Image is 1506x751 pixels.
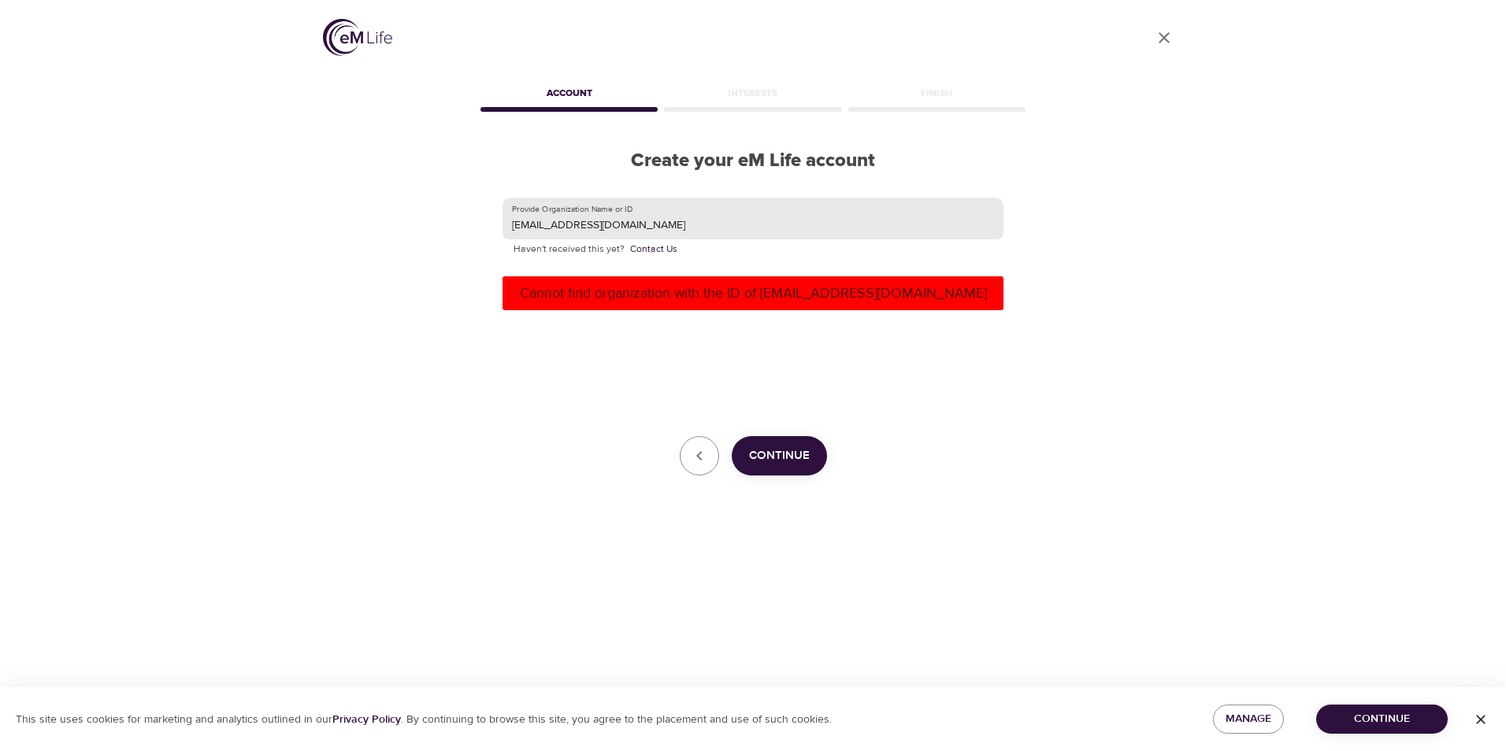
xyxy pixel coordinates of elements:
a: Contact Us [630,242,677,257]
h2: Create your eM Life account [477,150,1029,172]
a: close [1145,19,1183,57]
button: Continue [1316,705,1448,734]
span: Continue [1329,709,1435,729]
a: Privacy Policy [332,712,401,727]
p: Haven't received this yet? [514,242,992,257]
span: Manage [1226,709,1271,729]
button: Continue [732,436,827,475]
button: Manage [1213,705,1284,734]
span: Continue [749,446,810,466]
img: logo [323,19,392,56]
p: Cannot find organization with the ID of [EMAIL_ADDRESS][DOMAIN_NAME] [509,283,997,304]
